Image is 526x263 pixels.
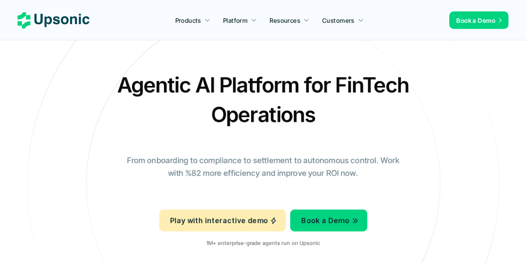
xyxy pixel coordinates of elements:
[290,210,367,231] a: Book a Demo
[170,214,268,227] p: Play with interactive demo
[270,16,300,25] p: Resources
[121,154,405,180] p: From onboarding to compliance to settlement to autonomous control. Work with %82 more efficiency ...
[449,11,508,29] a: Book a Demo
[456,16,495,25] p: Book a Demo
[223,16,248,25] p: Platform
[110,70,416,129] h2: Agentic AI Platform for FinTech Operations
[206,240,320,246] p: 1M+ enterprise-grade agents run on Upsonic
[301,214,349,227] p: Book a Demo
[175,16,201,25] p: Products
[322,16,355,25] p: Customers
[170,12,216,28] a: Products
[159,210,286,231] a: Play with interactive demo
